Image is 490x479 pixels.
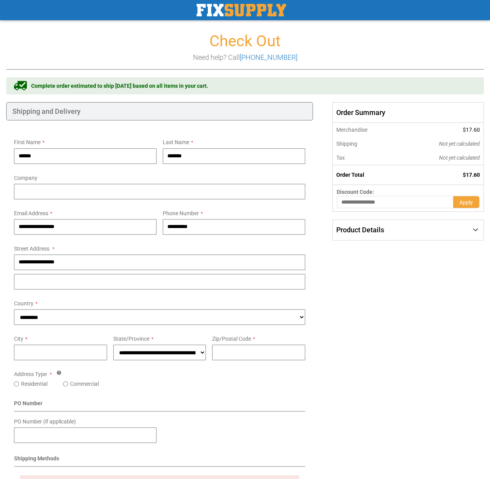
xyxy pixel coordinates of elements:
h1: Check Out [6,33,484,50]
div: PO Number [14,399,305,411]
span: Address Type [14,371,47,377]
span: Phone Number [163,210,199,216]
span: Zip/Postal Code [212,336,251,342]
span: Discount Code: [337,189,374,195]
div: Shipping and Delivery [6,102,313,121]
th: Merchandise [333,123,400,137]
span: Order Summary [332,102,484,123]
div: Shipping Methods [14,455,305,467]
span: Complete order estimated to ship [DATE] based on all items in your cart. [31,82,208,90]
strong: Order Total [336,172,364,178]
label: Commercial [70,380,99,388]
span: $17.60 [463,127,480,133]
label: Residential [21,380,47,388]
span: First Name [14,139,40,145]
span: Country [14,300,33,307]
a: [PHONE_NUMBER] [240,53,297,61]
span: Product Details [336,226,384,234]
span: Email Address [14,210,48,216]
a: store logo [197,4,286,16]
span: $17.60 [463,172,480,178]
th: Tax [333,151,400,165]
span: PO Number (if applicable) [14,418,76,425]
span: Not yet calculated [439,141,480,147]
span: Apply [459,199,473,206]
span: City [14,336,23,342]
h3: Need help? Call [6,54,484,61]
span: Last Name [163,139,189,145]
button: Apply [453,196,479,208]
span: Street Address [14,246,49,252]
img: Fix Industrial Supply [197,4,286,16]
span: State/Province [113,336,149,342]
span: Not yet calculated [439,155,480,161]
span: Shipping [336,141,357,147]
span: Company [14,175,37,181]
